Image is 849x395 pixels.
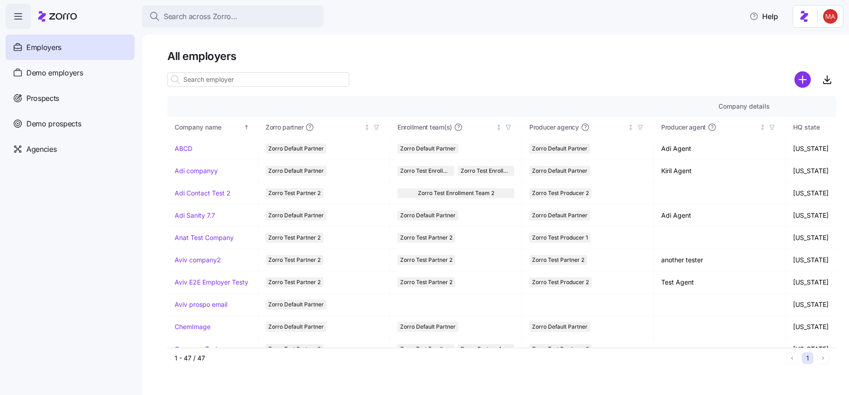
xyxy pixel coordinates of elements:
span: Zorro Test Partner 2 [268,233,321,243]
span: Zorro Default Partner [532,166,588,176]
span: Zorro Default Partner [268,166,324,176]
span: Zorro Test Producer 2 [532,188,589,198]
span: Zorro Default Partner [532,322,588,332]
a: Aviv E2E Employer Testy [175,278,248,287]
div: Sorted ascending [243,124,250,130]
span: Zorro Test Partner 2 [268,188,321,198]
a: Employers [5,35,135,60]
span: Zorro Test Partner 2 [400,255,452,265]
a: Adi Sanity 7.7 [175,211,215,220]
span: Employers [26,42,61,53]
div: Company name [175,122,242,132]
span: Search across Zorro... [164,11,237,22]
span: Zorro Test Enrollment Team 2 [418,188,494,198]
span: Zorro Test Partner 2 [400,233,452,243]
span: Zorro Test Enrollment Team 1 [461,166,512,176]
span: Zorro Test Enrollment Team 2 [400,344,452,354]
div: 1 - 47 / 47 [175,354,783,363]
a: Agencies [5,136,135,162]
span: Agencies [26,144,56,155]
span: Zorro Test Partner 2 [268,344,321,354]
span: Zorro partner [266,123,303,132]
a: Aviv prospo email [175,300,227,309]
span: Zorro Test Partner 2 [532,255,584,265]
span: Zorro Default Partner [400,322,456,332]
span: Zorro Test Producer 1 [532,233,588,243]
td: Kiril Agent [654,160,786,182]
th: Enrollment team(s)Not sorted [390,117,522,138]
a: Prospects [5,85,135,111]
span: Zorro Default Partner [400,144,456,154]
span: Zorro Default Partner [268,210,324,220]
span: Zorro Test Producer 2 [532,277,589,287]
td: Adi Agent [654,205,786,227]
svg: add icon [794,71,811,88]
a: Anat Test Company [175,233,234,242]
span: Zorro Test Producer 2 [532,344,589,354]
button: Previous page [786,352,798,364]
th: Producer agencyNot sorted [522,117,654,138]
img: f7a7e4c55e51b85b9b4f59cc430d8b8c [823,9,838,24]
span: Help [749,11,778,22]
span: Zorro Default Partner [268,322,324,332]
div: Not sorted [628,124,634,130]
span: Zorro Test Partner 2 [268,255,321,265]
a: Demo prospects [5,111,135,136]
span: Zorro Test Partner 2 [400,277,452,287]
span: Zorro Default Partner [268,144,324,154]
span: Producer agent [661,123,706,132]
button: Next page [817,352,829,364]
span: Prospects [26,93,59,104]
span: Zorro Default Partner [532,144,588,154]
span: Demo employers [26,67,83,79]
td: Test Agent [654,271,786,294]
span: Producer agency [529,123,579,132]
span: Zorro Default Partner [400,210,456,220]
a: ABCD [175,144,192,153]
button: 1 [802,352,814,364]
span: Zorro Test Enrollment Team 2 [400,166,452,176]
input: Search employer [167,72,349,87]
a: Adi Contact Test 2 [175,189,231,198]
span: Zorro Test Partner 2 [268,277,321,287]
div: Not sorted [759,124,766,130]
a: Aviv company2 [175,255,221,265]
a: Company Test [175,345,218,354]
th: Zorro partnerNot sorted [258,117,390,138]
a: ChemImage [175,322,211,331]
h1: All employers [167,49,836,63]
span: Demo prospects [26,118,81,130]
span: Enrollment team(s) [397,123,452,132]
span: Zorro Default Partner [268,300,324,310]
button: Help [742,7,785,25]
th: Company nameSorted ascending [167,117,258,138]
td: Adi Agent [654,138,786,160]
a: Demo employers [5,60,135,85]
a: Adi companyy [175,166,218,175]
th: Producer agentNot sorted [654,117,786,138]
td: another tester [654,249,786,271]
button: Search across Zorro... [142,5,324,27]
span: Demo Partner Agency [461,344,512,354]
div: Not sorted [496,124,502,130]
div: Not sorted [364,124,370,130]
span: Zorro Default Partner [532,210,588,220]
